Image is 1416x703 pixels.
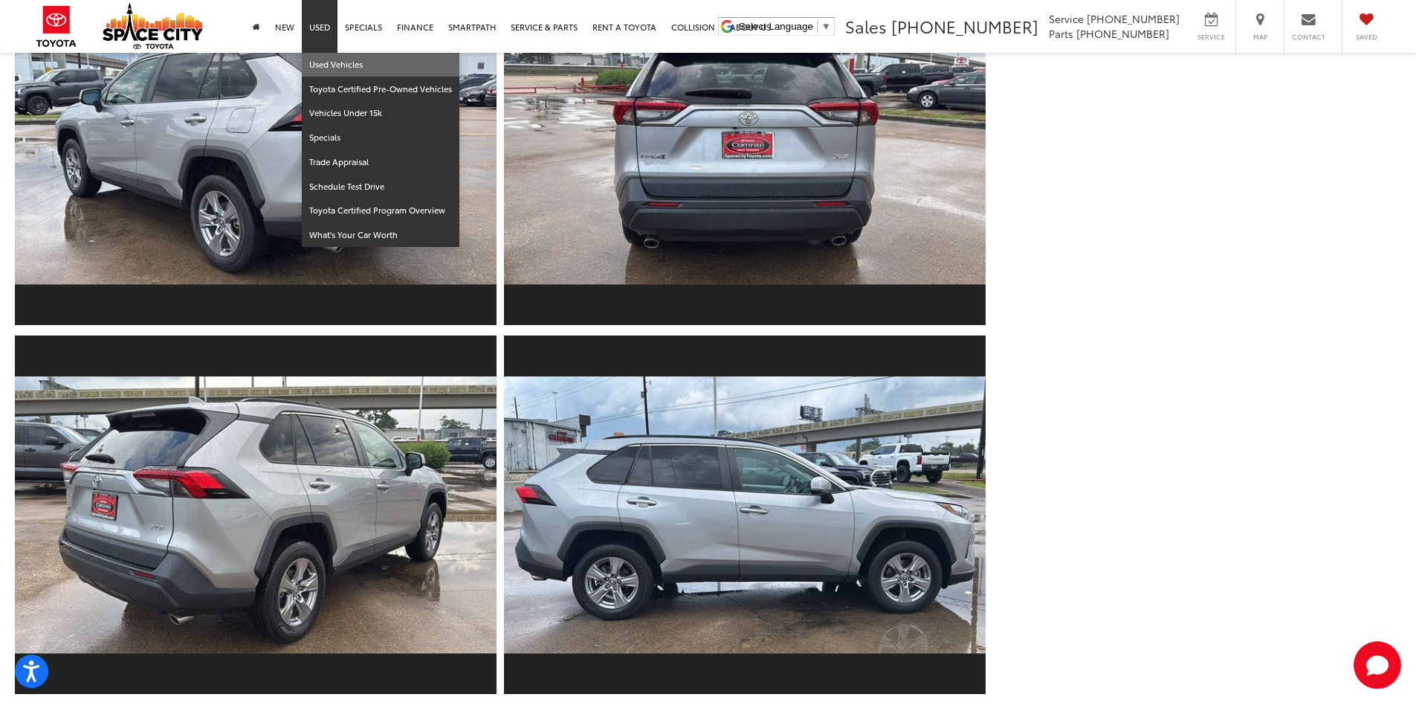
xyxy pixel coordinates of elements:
[1354,641,1401,689] svg: Start Chat
[504,334,986,696] a: Expand Photo 7
[1292,32,1325,42] span: Contact
[1194,32,1228,42] span: Service
[302,175,459,199] a: Schedule Test Drive
[1087,11,1180,26] span: [PHONE_NUMBER]
[817,21,818,32] span: ​
[1244,32,1276,42] span: Map
[1049,26,1073,41] span: Parts
[499,376,990,653] img: 2022 Toyota RAV4 XLE
[739,21,813,32] span: Select Language
[499,7,990,284] img: 2022 Toyota RAV4 XLE
[15,334,497,696] a: Expand Photo 6
[302,101,459,126] a: Vehicles Under 15k
[10,376,502,653] img: 2022 Toyota RAV4 XLE
[1350,32,1383,42] span: Saved
[1354,641,1401,689] button: Toggle Chat Window
[1076,26,1169,41] span: [PHONE_NUMBER]
[302,126,459,150] a: Specials
[1049,11,1084,26] span: Service
[302,77,459,102] a: Toyota Certified Pre-Owned Vehicles
[302,53,459,77] a: Used Vehicles
[302,199,459,223] a: Toyota Certified Program Overview
[302,150,459,175] a: Trade Appraisal
[891,14,1038,38] span: [PHONE_NUMBER]
[845,14,887,38] span: Sales
[103,3,203,49] img: Space City Toyota
[821,21,831,32] span: ▼
[10,7,502,284] img: 2022 Toyota RAV4 XLE
[739,21,831,32] a: Select Language​
[302,223,459,247] a: What's Your Car Worth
